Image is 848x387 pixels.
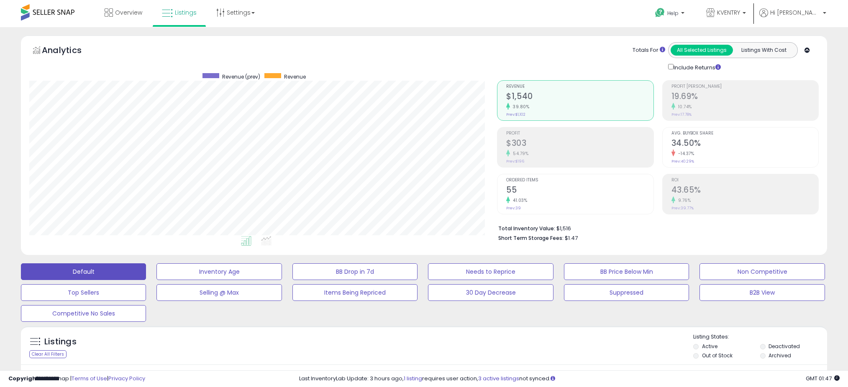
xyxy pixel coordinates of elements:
[21,284,146,301] button: Top Sellers
[21,263,146,280] button: Default
[759,8,826,27] a: Hi [PERSON_NAME]
[671,92,818,103] h2: 19.69%
[428,284,553,301] button: 30 Day Decrease
[699,284,825,301] button: B2B View
[428,263,553,280] button: Needs to Reprice
[506,131,653,136] span: Profit
[506,185,653,196] h2: 55
[292,284,418,301] button: Items Being Repriced
[498,223,812,233] li: $1,516
[667,10,679,17] span: Help
[671,159,694,164] small: Prev: 40.29%
[506,178,653,183] span: Ordered Items
[29,350,67,358] div: Clear All Filters
[506,159,524,164] small: Prev: $196
[175,8,197,17] span: Listings
[699,263,825,280] button: Non Competitive
[506,138,653,150] h2: $303
[671,112,692,117] small: Prev: 17.78%
[633,46,665,54] div: Totals For
[299,375,840,383] div: Last InventoryLab Update: 3 hours ago, requires user action, not synced.
[506,206,521,211] small: Prev: 39
[671,206,694,211] small: Prev: 39.77%
[564,263,689,280] button: BB Price Below Min
[662,62,731,72] div: Include Returns
[222,73,260,80] span: Revenue (prev)
[702,352,733,359] label: Out of Stock
[510,150,528,157] small: 54.79%
[42,44,98,58] h5: Analytics
[404,374,422,382] a: 1 listing
[510,197,527,204] small: 41.03%
[769,352,791,359] label: Archived
[693,333,827,341] p: Listing States:
[292,263,418,280] button: BB Drop in 7d
[702,343,717,350] label: Active
[478,374,519,382] a: 3 active listings
[675,197,691,204] small: 9.76%
[675,104,692,110] small: 10.74%
[806,374,840,382] span: 2025-08-15 01:47 GMT
[498,234,564,242] b: Short Term Storage Fees:
[115,8,142,17] span: Overview
[770,8,820,17] span: Hi [PERSON_NAME]
[506,92,653,103] h2: $1,540
[564,284,689,301] button: Suppressed
[8,374,39,382] strong: Copyright
[733,45,795,56] button: Listings With Cost
[671,131,818,136] span: Avg. Buybox Share
[498,225,555,232] b: Total Inventory Value:
[671,138,818,150] h2: 34.50%
[769,343,800,350] label: Deactivated
[510,104,529,110] small: 39.80%
[671,178,818,183] span: ROI
[156,263,282,280] button: Inventory Age
[648,1,693,27] a: Help
[506,84,653,89] span: Revenue
[284,73,306,80] span: Revenue
[675,150,694,157] small: -14.37%
[8,375,145,383] div: seller snap | |
[717,8,740,17] span: KVENTRY
[565,234,578,242] span: $1.47
[44,336,77,348] h5: Listings
[21,305,146,322] button: Competitive No Sales
[156,284,282,301] button: Selling @ Max
[671,45,733,56] button: All Selected Listings
[506,112,525,117] small: Prev: $1,102
[671,84,818,89] span: Profit [PERSON_NAME]
[671,185,818,196] h2: 43.65%
[655,8,665,18] i: Get Help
